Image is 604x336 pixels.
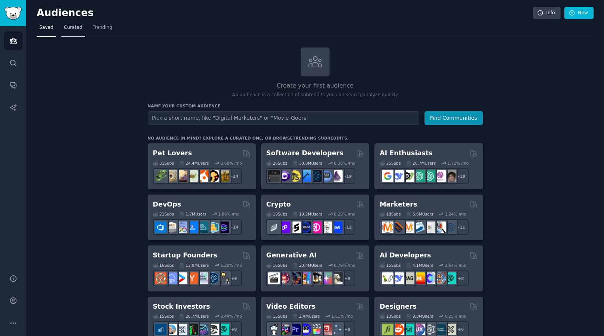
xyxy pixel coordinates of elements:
img: aws_cdk [207,222,219,233]
h2: Startup Founders [153,251,217,260]
h2: Software Developers [266,149,343,158]
img: OnlineMarketing [445,222,456,233]
div: 1.7M Users [179,211,206,217]
img: ycombinator [186,272,198,284]
img: editors [279,324,290,335]
h2: Pet Lovers [153,149,192,158]
img: DevOpsLinks [186,222,198,233]
div: + 9 [340,271,355,286]
h2: Designers [380,302,417,311]
div: 4.1M Users [406,263,433,268]
div: 20.7M Users [406,161,436,166]
img: dividends [155,324,166,335]
img: VideoEditors [300,324,311,335]
img: userexperience [424,324,435,335]
img: AWS_Certified_Experts [165,222,177,233]
div: 0.44 % /mo [221,314,242,319]
a: New [564,7,594,19]
div: 1.88 % /mo [218,211,239,217]
img: googleads [424,222,435,233]
div: 0.25 % /mo [445,314,466,319]
div: 2.4M Users [292,314,320,319]
img: MarketingResearch [434,222,446,233]
div: 25 Sub s [380,161,401,166]
img: GoogleGeminiAI [382,170,393,182]
img: UI_Design [403,324,414,335]
img: dalle2 [279,272,290,284]
div: + 9 [226,271,242,286]
img: Entrepreneurship [207,272,219,284]
img: ArtificalIntelligence [445,170,456,182]
img: StocksAndTrading [197,324,208,335]
img: AItoolsCatalog [403,170,414,182]
img: deepdream [289,272,301,284]
div: + 11 [453,219,469,235]
img: SaaS [165,272,177,284]
div: 15 Sub s [380,263,401,268]
img: ethstaker [289,222,301,233]
img: web3 [300,222,311,233]
a: Trending [90,22,115,37]
div: + 18 [453,168,469,184]
div: 1.28 % /mo [221,263,242,268]
div: 0.68 % /mo [221,161,242,166]
div: + 12 [340,219,355,235]
img: UX_Design [445,324,456,335]
img: EntrepreneurRideAlong [155,272,166,284]
div: 1.24 % /mo [445,211,466,217]
h2: Marketers [380,200,417,209]
img: starryai [321,272,332,284]
img: herpetology [155,170,166,182]
img: logodesign [392,324,404,335]
img: UXDesign [413,324,425,335]
img: 0xPolygon [279,222,290,233]
img: MistralAI [413,272,425,284]
img: postproduction [331,324,343,335]
div: No audience in mind? Explore a curated one, or browse . [148,135,349,141]
img: LangChain [382,272,393,284]
img: bigseo [392,222,404,233]
img: chatgpt_prompts_ [424,170,435,182]
img: Rag [403,272,414,284]
img: Emailmarketing [413,222,425,233]
div: 1.72 % /mo [447,161,469,166]
a: Info [533,7,561,19]
img: typography [382,324,393,335]
div: 21 Sub s [153,211,174,217]
img: swingtrading [207,324,219,335]
div: 16 Sub s [153,263,174,268]
img: reactnative [310,170,322,182]
span: Curated [64,24,82,31]
div: 0.38 % /mo [334,161,355,166]
div: 19.2M Users [292,211,322,217]
img: gopro [268,324,280,335]
div: 15 Sub s [266,314,287,319]
img: dogbreed [218,170,229,182]
img: technicalanalysis [218,324,229,335]
img: software [268,170,280,182]
h3: Name your custom audience [148,103,483,109]
img: indiehackers [197,272,208,284]
img: growmybusiness [218,272,229,284]
div: 16 Sub s [266,263,287,268]
div: 26 Sub s [266,161,287,166]
div: 28.7M Users [179,314,209,319]
h2: DevOps [153,200,181,209]
div: 2.54 % /mo [445,263,466,268]
h2: Create your first audience [148,81,483,91]
a: trending subreddits [293,136,347,140]
img: DeepSeek [392,272,404,284]
img: Trading [186,324,198,335]
div: + 14 [226,219,242,235]
img: startup [176,272,187,284]
img: aivideo [268,272,280,284]
img: FluxAI [310,272,322,284]
img: cockatiel [197,170,208,182]
img: Youtubevideo [321,324,332,335]
img: elixir [331,170,343,182]
img: learndesign [434,324,446,335]
img: GummySearch logo [4,7,22,20]
div: 0.29 % /mo [334,211,355,217]
img: ValueInvesting [165,324,177,335]
h2: Audiences [37,7,533,19]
